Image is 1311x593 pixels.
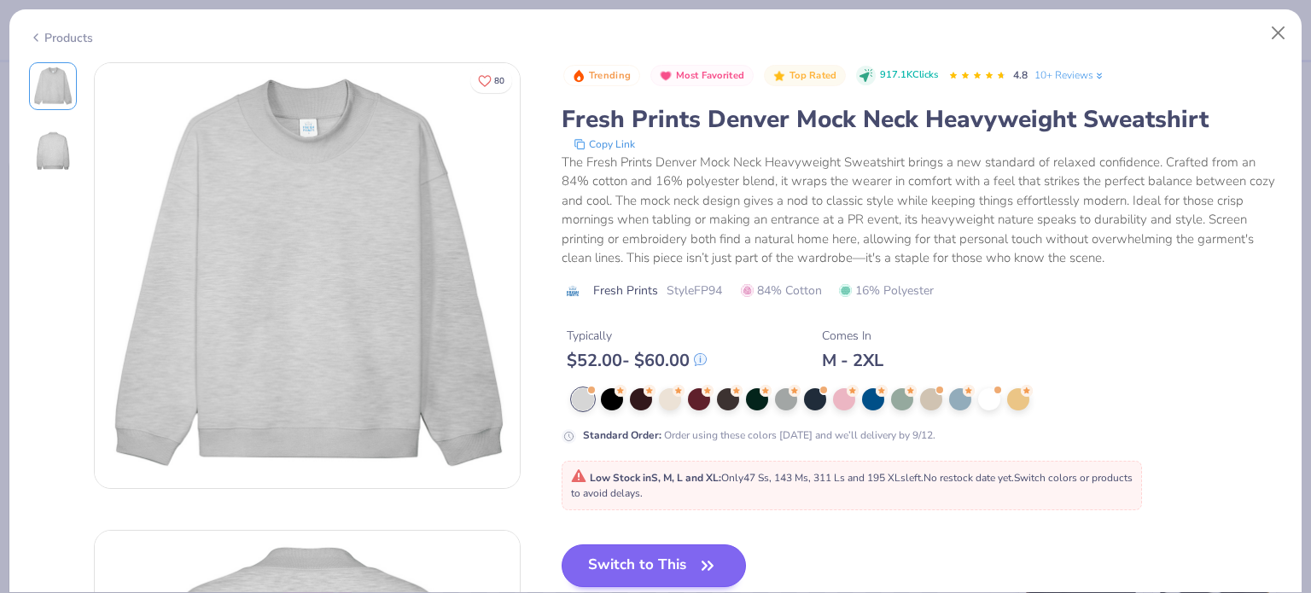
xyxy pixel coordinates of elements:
span: Fresh Prints [593,282,658,299]
button: Badge Button [764,65,846,87]
div: Comes In [822,327,883,345]
button: Badge Button [650,65,754,87]
img: Trending sort [572,69,586,83]
img: Back [32,131,73,172]
div: Products [29,29,93,47]
span: 80 [494,77,504,85]
span: No restock date yet. [924,471,1014,485]
span: 917.1K Clicks [880,68,938,83]
span: 84% Cotton [741,282,822,299]
div: The Fresh Prints Denver Mock Neck Heavyweight Sweatshirt brings a new standard of relaxed confide... [562,153,1283,268]
img: Front [95,63,520,488]
button: copy to clipboard [568,136,640,153]
span: Top Rated [790,71,837,80]
img: Top Rated sort [772,69,786,83]
div: M - 2XL [822,350,883,371]
div: $ 52.00 - $ 60.00 [567,350,707,371]
div: Order using these colors [DATE] and we’ll delivery by 9/12. [583,427,935,443]
strong: Standard Order : [583,428,661,442]
button: Switch to This [562,544,747,587]
button: Close [1262,17,1295,49]
button: Like [470,68,512,93]
div: Typically [567,327,707,345]
div: 4.8 Stars [948,62,1006,90]
span: Trending [589,71,631,80]
div: Fresh Prints Denver Mock Neck Heavyweight Sweatshirt [562,103,1283,136]
span: 4.8 [1013,68,1028,82]
span: 16% Polyester [839,282,934,299]
span: Only 47 Ss, 143 Ms, 311 Ls and 195 XLs left. Switch colors or products to avoid delays. [571,471,1133,500]
img: Front [32,66,73,107]
span: Style FP94 [667,282,722,299]
a: 10+ Reviews [1034,67,1105,83]
strong: Low Stock in S, M, L and XL : [590,471,721,485]
img: Most Favorited sort [659,69,673,83]
img: brand logo [562,284,585,298]
span: Most Favorited [676,71,744,80]
button: Badge Button [563,65,640,87]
